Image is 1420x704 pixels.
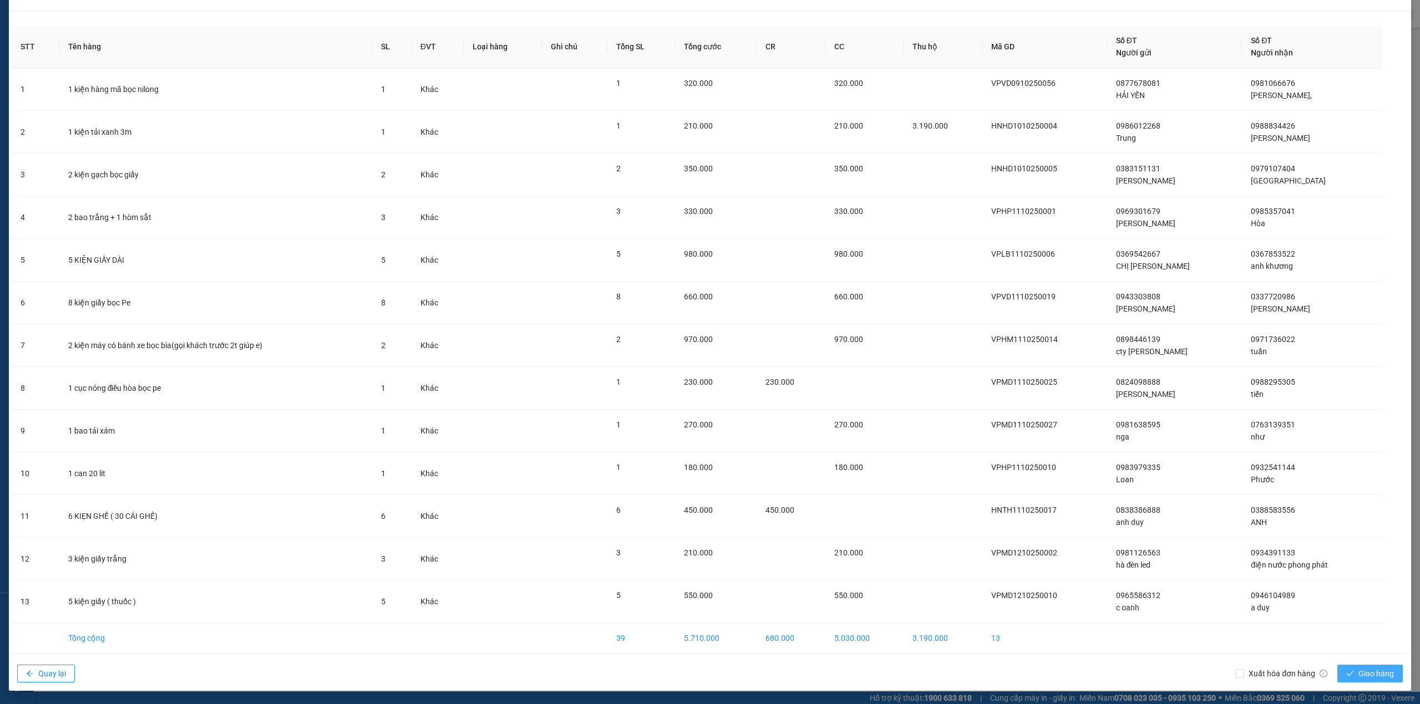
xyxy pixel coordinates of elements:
[59,410,372,452] td: 1 bao tải xám
[991,121,1057,130] span: HNHD1010250004
[381,469,386,478] span: 1
[684,377,713,386] span: 230.000
[1116,36,1137,45] span: Số ĐT
[684,79,713,88] span: 320.000
[17,665,75,682] button: arrow-leftQuay lại
[381,384,386,392] span: 1
[684,420,713,429] span: 270.000
[834,463,863,472] span: 180.000
[616,164,621,173] span: 2
[12,367,59,410] td: 8
[412,282,464,324] td: Khác
[381,213,386,222] span: 3
[12,25,59,68] th: STT
[1116,475,1134,484] span: Loan
[59,623,372,654] td: Tổng cộng
[834,591,863,600] span: 550.000
[1251,475,1274,484] span: Phước
[1116,432,1129,441] span: nga
[1337,665,1403,682] button: checkGiao hàng
[59,324,372,367] td: 2 kiện máy có bánh xe bọc bìa(gọi khách trước 2t giúp e)
[765,377,794,386] span: 230.000
[1251,335,1295,344] span: 0971736022
[757,25,825,68] th: CR
[684,249,713,258] span: 980.000
[1320,670,1327,677] span: info-circle
[1251,591,1295,600] span: 0946104989
[1116,304,1175,313] span: [PERSON_NAME]
[59,196,372,239] td: 2 bao trắng + 1 hòm sắt
[904,25,982,68] th: Thu hộ
[1116,219,1175,228] span: [PERSON_NAME]
[1116,548,1160,557] span: 0981126563
[59,239,372,282] td: 5 KIỆN GIẤY DÀI
[1116,603,1139,612] span: c oanh
[675,623,756,654] td: 5.710.000
[1251,249,1295,258] span: 0367853522
[1251,463,1295,472] span: 0932541144
[765,506,794,514] span: 450.000
[1116,48,1152,57] span: Người gửi
[1251,79,1295,88] span: 0981066676
[38,667,66,680] span: Quay lại
[675,25,756,68] th: Tổng cước
[412,68,464,111] td: Khác
[412,154,464,196] td: Khác
[1251,390,1264,399] span: tiến
[684,121,713,130] span: 210.000
[991,79,1056,88] span: VPVD0910250056
[991,548,1057,557] span: VPMD1210250002
[12,495,59,538] td: 11
[1251,560,1328,569] span: điện nước phong phát
[381,256,386,264] span: 5
[616,506,621,514] span: 6
[825,623,904,654] td: 5.030.000
[59,25,372,68] th: Tên hàng
[12,410,59,452] td: 9
[59,538,372,580] td: 3 kiện giấy trắng
[1251,377,1295,386] span: 0988295305
[412,580,464,623] td: Khác
[1116,79,1160,88] span: 0877678081
[59,68,372,111] td: 1 kiện hàng mã bọc nilong
[991,335,1058,344] span: VPHM1110250014
[1251,548,1295,557] span: 0934391133
[59,154,372,196] td: 2 kiện gạch bọc giấy
[412,25,464,68] th: ĐVT
[607,623,676,654] td: 39
[12,324,59,367] td: 7
[381,554,386,563] span: 3
[1116,249,1160,258] span: 0369542667
[1251,164,1295,173] span: 0979107404
[412,111,464,154] td: Khác
[616,79,621,88] span: 1
[1251,36,1272,45] span: Số ĐT
[1251,518,1267,527] span: ANH
[834,79,863,88] span: 320.000
[1116,377,1160,386] span: 0824098888
[1251,432,1265,441] span: như
[1116,518,1144,527] span: anh duy
[991,249,1055,258] span: VPLB1110250006
[616,121,621,130] span: 1
[982,623,1107,654] td: 13
[1251,219,1265,228] span: Hòa
[1251,347,1267,356] span: tuấn
[834,420,863,429] span: 270.000
[1116,463,1160,472] span: 0983979335
[991,164,1057,173] span: HNHD1010250005
[834,121,863,130] span: 210.000
[991,506,1057,514] span: HNTH1110250017
[1251,262,1293,271] span: anh khương
[12,154,59,196] td: 3
[59,367,372,410] td: 1 cục nóng điều hòa bọc pe
[1346,670,1354,679] span: check
[412,410,464,452] td: Khác
[381,341,386,350] span: 2
[1251,48,1293,57] span: Người nhận
[12,68,59,111] td: 1
[757,623,825,654] td: 680.000
[834,207,863,216] span: 330.000
[616,249,621,258] span: 5
[684,335,713,344] span: 970.000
